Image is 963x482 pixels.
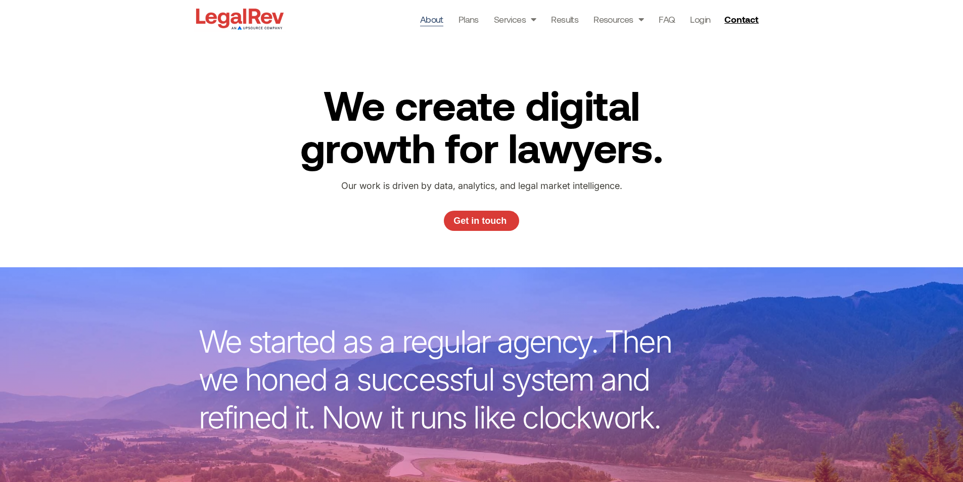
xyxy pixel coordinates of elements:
a: Services [494,12,536,26]
a: Contact [720,11,765,27]
p: Our work is driven by data, analytics, and legal market intelligence. [314,178,649,194]
a: Plans [458,12,479,26]
a: Results [551,12,578,26]
h2: We create digital growth for lawyers. [280,83,683,168]
span: Get in touch [453,216,507,225]
a: Resources [593,12,644,26]
span: Contact [724,15,758,24]
nav: Menu [420,12,711,26]
p: We started as a regular agency. Then we honed a successful system and refined it. Now it runs lik... [199,323,689,437]
a: Login [690,12,710,26]
a: About [420,12,443,26]
a: Get in touch [444,211,520,231]
a: FAQ [659,12,675,26]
